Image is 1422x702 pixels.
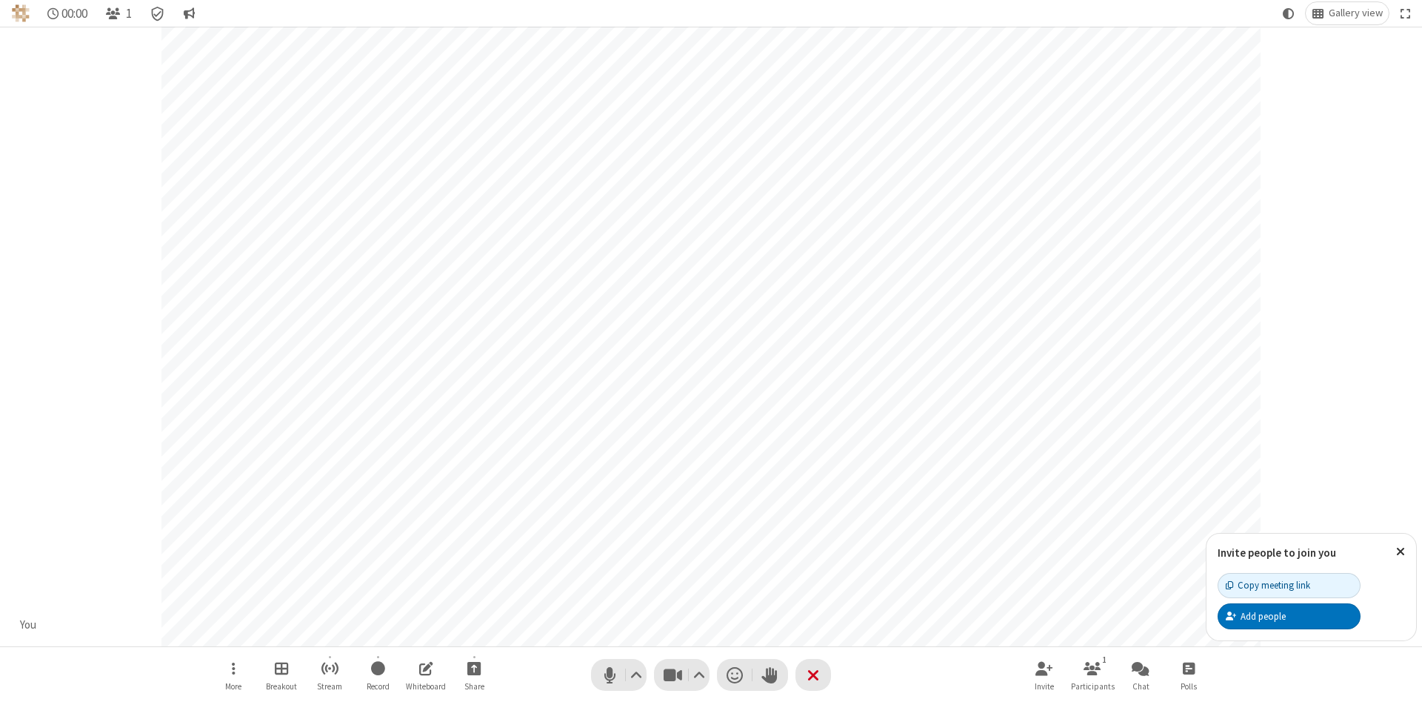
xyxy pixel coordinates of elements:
span: Stream [317,682,342,691]
span: Record [367,682,390,691]
span: Chat [1132,682,1149,691]
span: Whiteboard [406,682,446,691]
div: 1 [1098,653,1111,666]
button: Manage Breakout Rooms [259,654,304,696]
div: You [15,617,42,634]
button: Open participant list [1070,654,1115,696]
button: End or leave meeting [795,659,831,691]
span: 00:00 [61,7,87,21]
button: Stop video (Alt+V) [654,659,710,691]
button: Open menu [211,654,256,696]
img: QA Selenium DO NOT DELETE OR CHANGE [12,4,30,22]
div: Copy meeting link [1226,578,1310,592]
label: Invite people to join you [1218,546,1336,560]
button: Open poll [1166,654,1211,696]
div: Timer [41,2,94,24]
button: Start recording [355,654,400,696]
span: Polls [1181,682,1197,691]
div: Meeting details Encryption enabled [144,2,172,24]
button: Video setting [690,659,710,691]
button: Open participant list [99,2,138,24]
button: Invite participants (Alt+I) [1022,654,1066,696]
span: Share [464,682,484,691]
button: Using system theme [1277,2,1301,24]
button: Copy meeting link [1218,573,1361,598]
span: Invite [1035,682,1054,691]
button: Change layout [1306,2,1389,24]
span: Participants [1071,682,1115,691]
span: More [225,682,241,691]
button: Audio settings [627,659,647,691]
span: 1 [126,7,132,21]
span: Breakout [266,682,297,691]
button: Fullscreen [1395,2,1417,24]
button: Start streaming [307,654,352,696]
button: Start sharing [452,654,496,696]
button: Mute (Alt+A) [591,659,647,691]
button: Send a reaction [717,659,752,691]
button: Raise hand [752,659,788,691]
button: Open chat [1118,654,1163,696]
button: Conversation [177,2,201,24]
button: Open shared whiteboard [404,654,448,696]
button: Close popover [1385,534,1416,570]
button: Add people [1218,603,1361,629]
span: Gallery view [1329,7,1383,19]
